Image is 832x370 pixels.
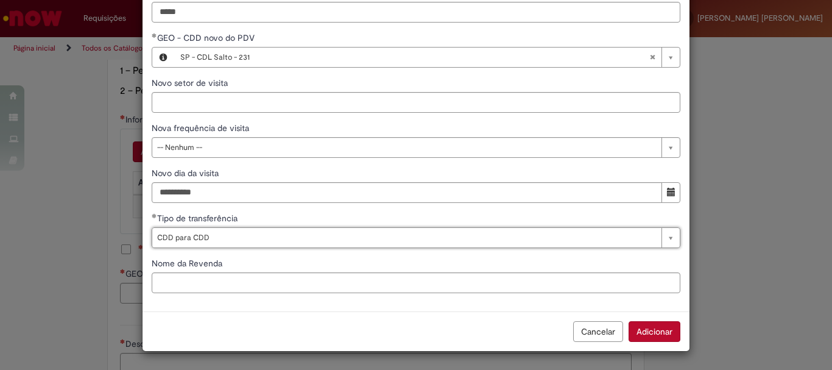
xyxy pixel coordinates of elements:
button: Adicionar [629,321,680,342]
span: Novo setor de visita [152,77,230,88]
span: -- Nenhum -- [157,138,655,157]
span: CDD para CDD [157,228,655,247]
span: Nova frequência de visita [152,123,252,133]
input: Novo setor de visita [152,92,680,113]
button: Mostrar calendário para Novo dia da visita [661,182,680,203]
button: GEO - CDD novo do PDV, Visualizar este registro SP - CDL Salto - 231 [152,48,174,67]
span: Obrigatório Preenchido [152,213,157,218]
span: SP - CDL Salto - 231 [180,48,649,67]
input: Nome da Revenda [152,272,680,293]
abbr: Limpar campo GEO - CDD novo do PDV [643,48,661,67]
span: Novo dia da visita [152,168,221,179]
span: Nome da Revenda [152,258,225,269]
button: Cancelar [573,321,623,342]
a: SP - CDL Salto - 231Limpar campo GEO - CDD novo do PDV [174,48,680,67]
span: Tipo de transferência [157,213,240,224]
span: Obrigatório Preenchido [152,33,157,38]
input: Novo dia da visita [152,182,662,203]
input: Código Promax do Cliente [152,2,680,23]
span: Necessários - GEO - CDD novo do PDV [157,32,257,43]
